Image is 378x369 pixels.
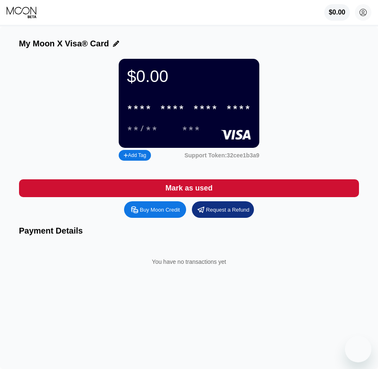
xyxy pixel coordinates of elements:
[324,4,350,21] div: $0.00
[184,152,259,159] div: Support Token: 32cee1b3a9
[119,150,151,161] div: Add Tag
[140,206,180,213] div: Buy Moon Credit
[124,201,186,218] div: Buy Moon Credit
[127,67,251,86] div: $0.00
[19,179,359,197] div: Mark as used
[19,39,109,48] div: My Moon X Visa® Card
[19,226,359,236] div: Payment Details
[124,152,146,158] div: Add Tag
[345,336,371,362] iframe: Button to launch messaging window
[329,9,345,16] div: $0.00
[165,183,213,193] div: Mark as used
[192,201,254,218] div: Request a Refund
[26,250,353,273] div: You have no transactions yet
[206,206,249,213] div: Request a Refund
[184,152,259,159] div: Support Token:32cee1b3a9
